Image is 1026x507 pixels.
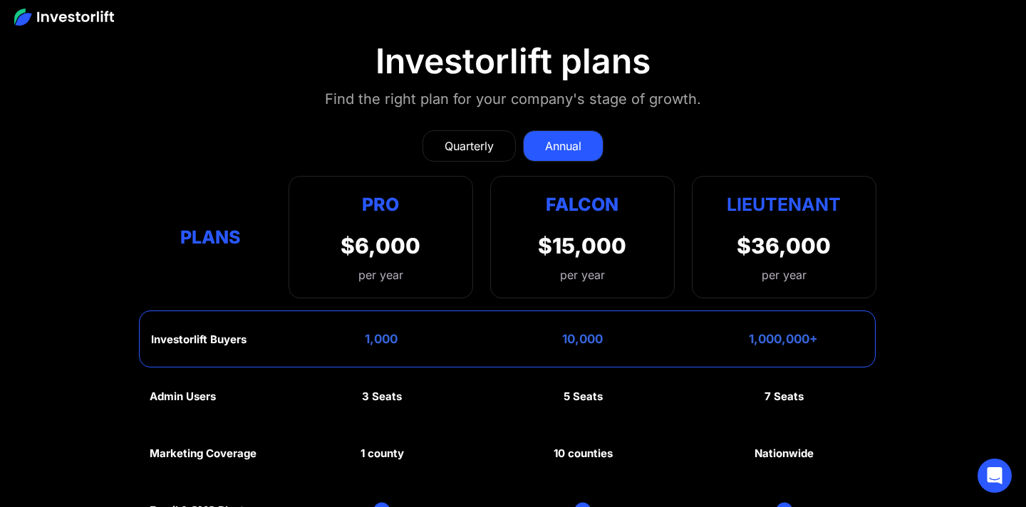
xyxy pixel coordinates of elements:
div: per year [341,266,420,283]
div: Admin Users [150,390,216,403]
div: Find the right plan for your company's stage of growth. [325,88,701,110]
div: Investorlift plans [375,41,651,82]
div: 1,000,000+ [749,332,818,346]
div: Nationwide [755,447,814,460]
div: Annual [545,137,581,155]
div: 10,000 [562,332,603,346]
div: 1 county [361,447,404,460]
div: 7 Seats [765,390,804,403]
div: $15,000 [538,233,626,258]
div: $36,000 [737,233,831,258]
div: per year [762,266,807,283]
div: $6,000 [341,233,420,258]
div: 5 Seats [564,390,603,403]
div: Investorlift Buyers [151,333,247,346]
div: Falcon [546,191,618,219]
strong: Lieutenant [727,194,841,215]
div: 1,000 [365,332,398,346]
div: Open Intercom Messenger [978,459,1012,493]
div: 10 counties [554,447,613,460]
div: Pro [341,191,420,219]
div: Marketing Coverage [150,447,256,460]
div: Quarterly [445,137,494,155]
div: 3 Seats [362,390,402,403]
div: Plans [150,223,271,251]
div: per year [560,266,605,283]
